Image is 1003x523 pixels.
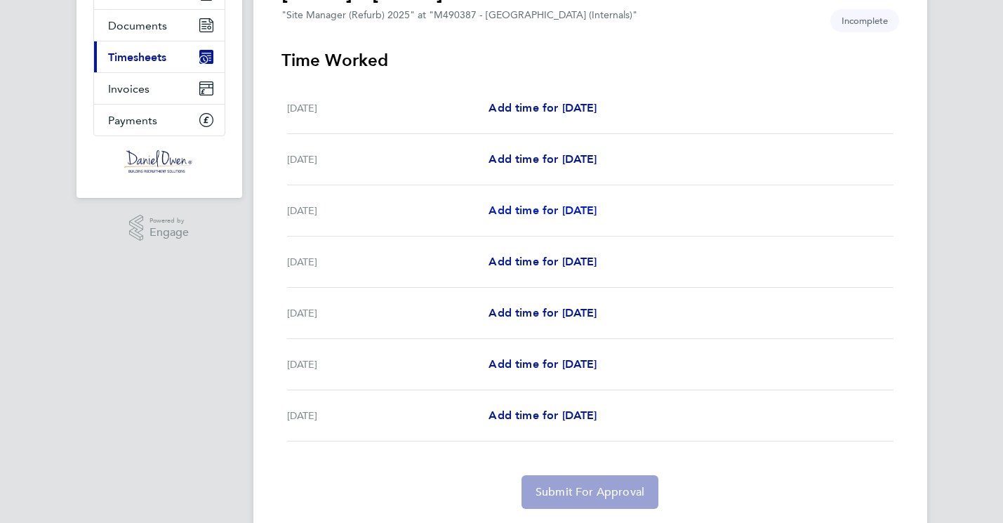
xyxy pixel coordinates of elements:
[489,100,597,117] a: Add time for [DATE]
[94,105,225,135] a: Payments
[281,49,899,72] h3: Time Worked
[287,253,489,270] div: [DATE]
[281,9,637,21] div: "Site Manager (Refurb) 2025" at "M490387 - [GEOGRAPHIC_DATA] (Internals)"
[150,227,189,239] span: Engage
[287,356,489,373] div: [DATE]
[489,202,597,219] a: Add time for [DATE]
[287,202,489,219] div: [DATE]
[489,253,597,270] a: Add time for [DATE]
[830,9,899,32] span: This timesheet is Incomplete.
[489,152,597,166] span: Add time for [DATE]
[94,10,225,41] a: Documents
[150,215,189,227] span: Powered by
[94,73,225,104] a: Invoices
[489,101,597,114] span: Add time for [DATE]
[489,151,597,168] a: Add time for [DATE]
[489,357,597,371] span: Add time for [DATE]
[287,100,489,117] div: [DATE]
[108,82,150,95] span: Invoices
[108,114,157,127] span: Payments
[287,407,489,424] div: [DATE]
[129,215,189,241] a: Powered byEngage
[93,150,225,173] a: Go to home page
[489,204,597,217] span: Add time for [DATE]
[489,407,597,424] a: Add time for [DATE]
[489,356,597,373] a: Add time for [DATE]
[489,255,597,268] span: Add time for [DATE]
[108,51,166,64] span: Timesheets
[287,305,489,322] div: [DATE]
[489,306,597,319] span: Add time for [DATE]
[489,409,597,422] span: Add time for [DATE]
[489,305,597,322] a: Add time for [DATE]
[94,41,225,72] a: Timesheets
[108,19,167,32] span: Documents
[287,151,489,168] div: [DATE]
[124,150,194,173] img: danielowen-logo-retina.png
